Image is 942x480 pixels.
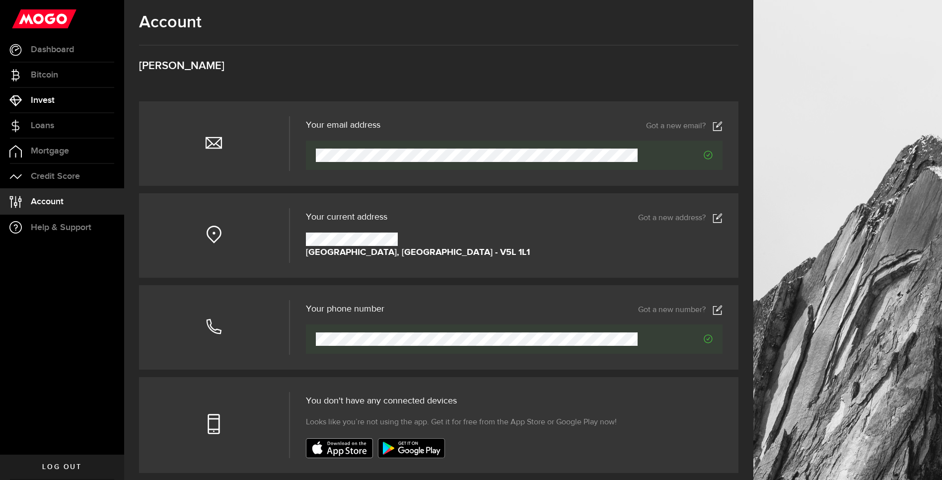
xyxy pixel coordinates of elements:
a: Got a new address? [638,213,723,223]
span: Looks like you’re not using the app. Get it for free from the App Store or Google Play now! [306,416,617,428]
span: Credit Score [31,172,80,181]
span: Loans [31,121,54,130]
span: Verified [638,334,713,343]
span: You don't have any connected devices [306,397,457,405]
img: badge-google-play.svg [378,438,445,458]
span: Your current address [306,213,387,222]
span: Verified [638,151,713,160]
h3: [PERSON_NAME] [139,61,738,72]
button: Open LiveChat chat widget [8,4,38,34]
span: Account [31,197,64,206]
h3: Your phone number [306,305,384,314]
span: Bitcoin [31,71,58,80]
strong: [GEOGRAPHIC_DATA], [GEOGRAPHIC_DATA] - V5L 1L1 [306,246,530,259]
h3: Your email address [306,121,380,130]
img: badge-app-store.svg [306,438,373,458]
h1: Account [139,12,738,32]
span: Invest [31,96,55,105]
span: Mortgage [31,147,69,156]
a: Got a new number? [638,305,723,315]
span: Help & Support [31,223,91,232]
span: Dashboard [31,45,74,54]
a: Got a new email? [646,121,723,131]
span: Log out [42,464,81,471]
